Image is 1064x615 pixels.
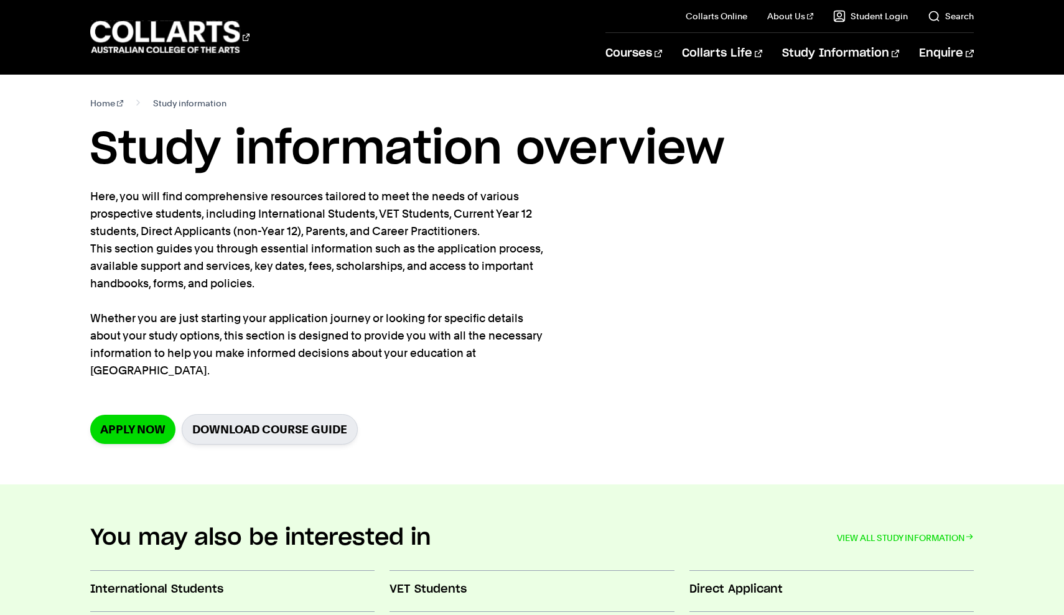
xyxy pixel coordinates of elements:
[90,524,431,552] h2: You may also be interested in
[182,414,358,445] a: Download Course Guide
[782,33,899,74] a: Study Information
[90,188,544,379] p: Here, you will find comprehensive resources tailored to meet the needs of various prospective stu...
[689,581,974,598] h3: Direct Applicant
[689,571,974,613] a: Direct Applicant
[90,415,175,444] a: Apply Now
[682,33,762,74] a: Collarts Life
[686,10,747,22] a: Collarts Online
[90,122,973,178] h1: Study information overview
[90,19,250,55] div: Go to homepage
[153,95,226,112] span: Study information
[90,581,375,598] h3: International Students
[837,529,974,547] a: VIEW ALL STUDY INFORMATION
[90,95,123,112] a: Home
[90,571,375,613] a: International Students
[833,10,908,22] a: Student Login
[605,33,662,74] a: Courses
[767,10,813,22] a: About Us
[390,571,674,613] a: VET Students
[919,33,973,74] a: Enquire
[928,10,974,22] a: Search
[390,581,674,598] h3: VET Students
